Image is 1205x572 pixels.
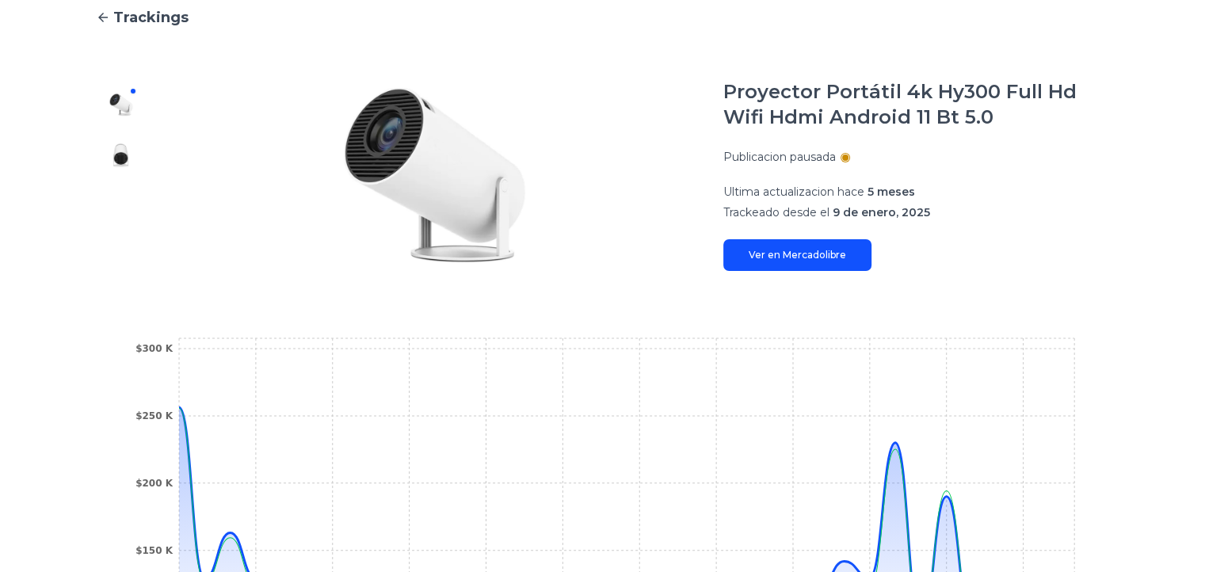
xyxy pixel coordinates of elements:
span: 9 de enero, 2025 [833,205,930,219]
span: Trackings [113,6,189,29]
tspan: $150 K [135,545,174,556]
h1: Proyector Portátil 4k Hy300 Full Hd Wifi Hdmi Android 11 Bt 5.0 [723,79,1110,130]
tspan: $300 K [135,343,174,354]
img: Proyector Portátil 4k Hy300 Full Hd Wifi Hdmi Android 11 Bt 5.0 [109,92,134,117]
a: Trackings [96,6,1110,29]
span: 5 meses [868,185,915,199]
span: Trackeado desde el [723,205,829,219]
tspan: $200 K [135,478,174,489]
img: Proyector Portátil 4k Hy300 Full Hd Wifi Hdmi Android 11 Bt 5.0 [109,143,134,168]
tspan: $250 K [135,410,174,421]
a: Ver en Mercadolibre [723,239,871,271]
span: Ultima actualizacion hace [723,185,864,199]
p: Publicacion pausada [723,149,836,165]
img: Proyector Portátil 4k Hy300 Full Hd Wifi Hdmi Android 11 Bt 5.0 [178,79,692,271]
